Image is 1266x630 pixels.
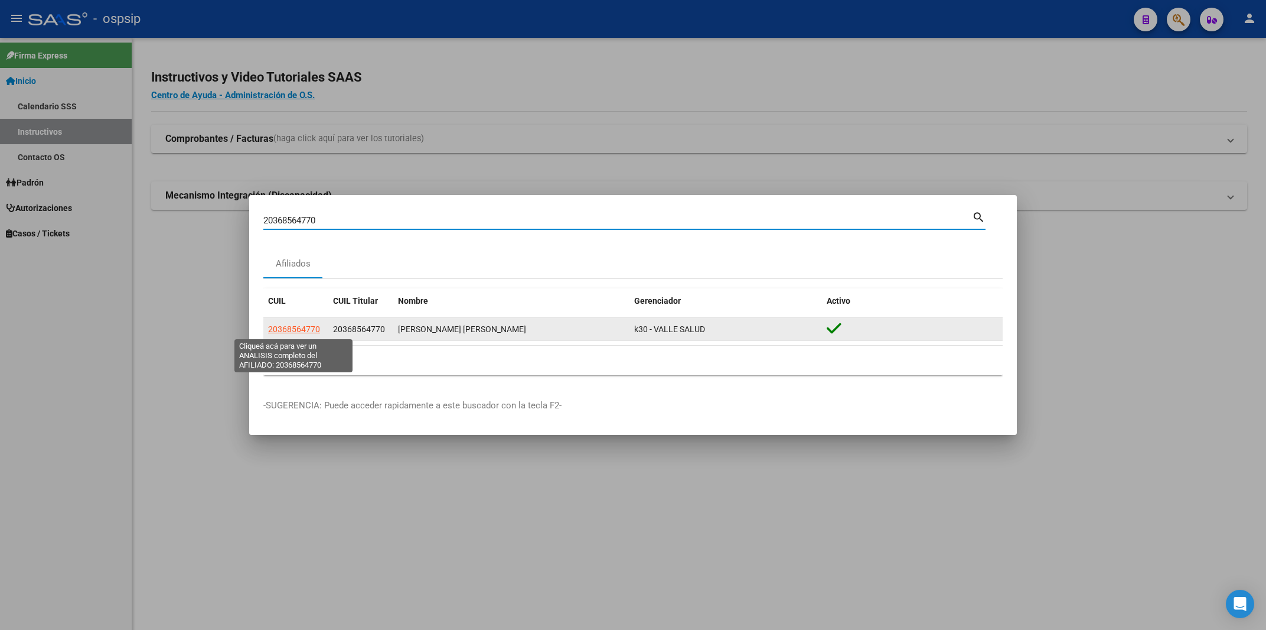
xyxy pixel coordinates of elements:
[1226,590,1254,618] div: Open Intercom Messenger
[972,209,986,223] mat-icon: search
[827,296,850,306] span: Activo
[263,346,1003,375] div: 1 total
[328,288,393,314] datatable-header-cell: CUIL Titular
[629,288,822,314] datatable-header-cell: Gerenciador
[333,296,378,306] span: CUIL Titular
[634,296,681,306] span: Gerenciador
[398,323,625,336] div: [PERSON_NAME] [PERSON_NAME]
[263,288,328,314] datatable-header-cell: CUIL
[276,257,311,271] div: Afiliados
[634,324,705,334] span: k30 - VALLE SALUD
[268,296,286,306] span: CUIL
[333,324,385,334] span: 20368564770
[822,288,1003,314] datatable-header-cell: Activo
[263,399,1003,413] p: -SUGERENCIA: Puede acceder rapidamente a este buscador con la tecla F2-
[393,288,629,314] datatable-header-cell: Nombre
[268,324,320,334] span: 20368564770
[398,296,428,306] span: Nombre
